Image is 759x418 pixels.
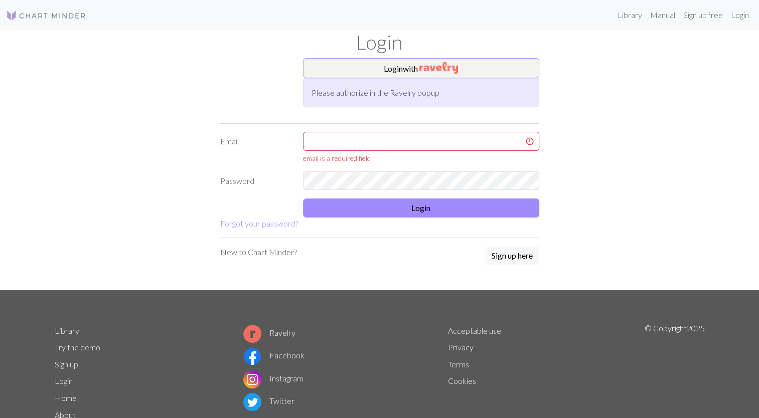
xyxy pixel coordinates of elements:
[303,153,539,163] div: email is a required field
[214,171,297,190] label: Password
[243,328,295,337] a: Ravelry
[448,359,469,369] a: Terms
[303,58,539,78] button: Loginwith
[55,342,100,352] a: Try the demo
[448,326,501,335] a: Acceptable use
[55,393,77,402] a: Home
[727,5,753,25] a: Login
[448,342,474,352] a: Privacy
[614,5,646,25] a: Library
[243,393,261,411] img: Twitter logo
[303,198,539,218] button: Login
[55,376,73,385] a: Login
[49,30,711,54] h1: Login
[485,246,539,265] button: Sign up here
[243,347,261,365] img: Facebook logo
[448,376,476,385] a: Cookies
[243,370,261,388] img: Instagram logo
[220,246,297,258] p: New to Chart Minder?
[646,5,679,25] a: Manual
[679,5,727,25] a: Sign up free
[220,219,298,228] a: Forgot your password?
[243,350,305,360] a: Facebook
[6,10,86,22] img: Logo
[243,373,303,383] a: Instagram
[55,326,79,335] a: Library
[485,246,539,266] a: Sign up here
[243,396,294,405] a: Twitter
[243,325,261,343] img: Ravelry logo
[55,359,78,369] a: Sign up
[303,78,539,107] div: Please authorize in the Ravelry popup
[214,132,297,163] label: Email
[419,62,458,74] img: Ravelry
